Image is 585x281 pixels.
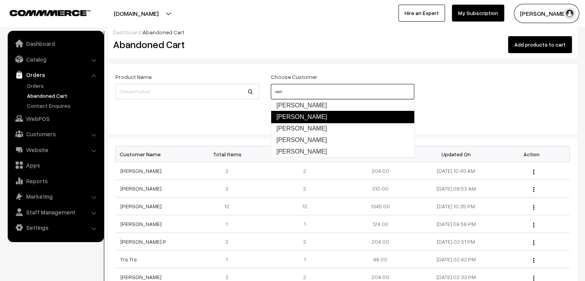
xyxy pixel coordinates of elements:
td: 1 [191,215,267,233]
button: [PERSON_NAME]… [514,4,579,23]
h2: Abandoned Cart [113,38,258,50]
td: 204.00 [342,162,418,180]
td: 98.00 [342,251,418,268]
a: Trs Trs [120,256,137,263]
img: COMMMERCE [10,10,90,16]
th: Updated On [418,146,494,162]
div: Keywords by Traffic [85,45,130,50]
a: [PERSON_NAME] [120,221,162,227]
td: 1345.00 [342,197,418,215]
th: Total Quantity [267,146,343,162]
img: tab_keywords_by_traffic_grey.svg [77,45,83,51]
a: [PERSON_NAME] [271,111,415,123]
img: Menu [533,205,534,210]
img: Menu [533,276,534,281]
td: [DATE] 09:53 AM [418,180,494,197]
img: Menu [533,240,534,245]
img: tab_domain_overview_orange.svg [21,45,27,51]
td: 310.00 [342,180,418,197]
img: Menu [533,169,534,174]
td: [DATE] 02:51 PM [418,233,494,251]
div: Domain: [DOMAIN_NAME] [20,20,85,26]
td: [DATE] 10:45 AM [418,162,494,180]
td: [DATE] 09:56 PM [418,215,494,233]
a: [PERSON_NAME] [271,123,414,134]
img: website_grey.svg [12,20,18,26]
td: 204.00 [342,233,418,251]
img: Menu [533,258,534,263]
td: [DATE] 02:42 PM [418,251,494,268]
a: [PERSON_NAME] [271,134,414,146]
a: [PERSON_NAME] [120,203,162,209]
td: 1 [267,251,343,268]
th: Action [494,146,570,162]
a: [PERSON_NAME] [120,274,162,280]
td: 2 [191,233,267,251]
a: Contact Enquires [25,102,101,110]
a: Dashboard [113,29,141,35]
a: Website [10,143,101,157]
div: Domain Overview [29,45,69,50]
img: Menu [533,222,534,227]
td: 1 [267,215,343,233]
a: Hire an Expert [398,5,445,22]
td: 2 [267,162,343,180]
th: Customer Name [116,146,192,162]
label: Product Name [115,73,152,81]
img: user [564,8,575,19]
a: Abandoned Cart [25,92,101,100]
a: Marketing [10,189,101,203]
button: [DOMAIN_NAME] [87,4,185,23]
button: Add products to cart [508,36,572,53]
a: [PERSON_NAME] [120,167,162,174]
input: Choose Customer [271,84,415,99]
a: Catalog [10,52,101,66]
td: 12 [267,197,343,215]
a: [PERSON_NAME] P [120,238,166,245]
img: logo_orange.svg [12,12,18,18]
td: 2 [267,233,343,251]
th: Total Items [191,146,267,162]
a: WebPOS [10,112,101,125]
td: 12 [191,197,267,215]
img: Menu [533,187,534,192]
input: Choose Product [115,84,259,99]
td: 2 [191,180,267,197]
a: Dashboard [10,37,101,50]
td: 124.00 [342,215,418,233]
a: Apps [10,158,101,172]
a: Reports [10,174,101,188]
label: Choose Customer [271,73,317,81]
td: 2 [267,180,343,197]
a: Settings [10,221,101,234]
a: Orders [10,68,101,82]
div: / [113,28,572,36]
a: [PERSON_NAME] [271,146,414,157]
a: COMMMERCE [10,8,77,17]
a: Staff Management [10,205,101,219]
a: Orders [25,82,101,90]
div: v 4.0.25 [22,12,38,18]
td: 1 [191,251,267,268]
a: [PERSON_NAME] [271,100,414,111]
a: Customers [10,127,101,141]
td: [DATE] 10:35 PM [418,197,494,215]
a: [PERSON_NAME] [120,185,162,192]
td: 2 [191,162,267,180]
span: Abandoned Cart [143,29,184,35]
a: My Subscription [452,5,504,22]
